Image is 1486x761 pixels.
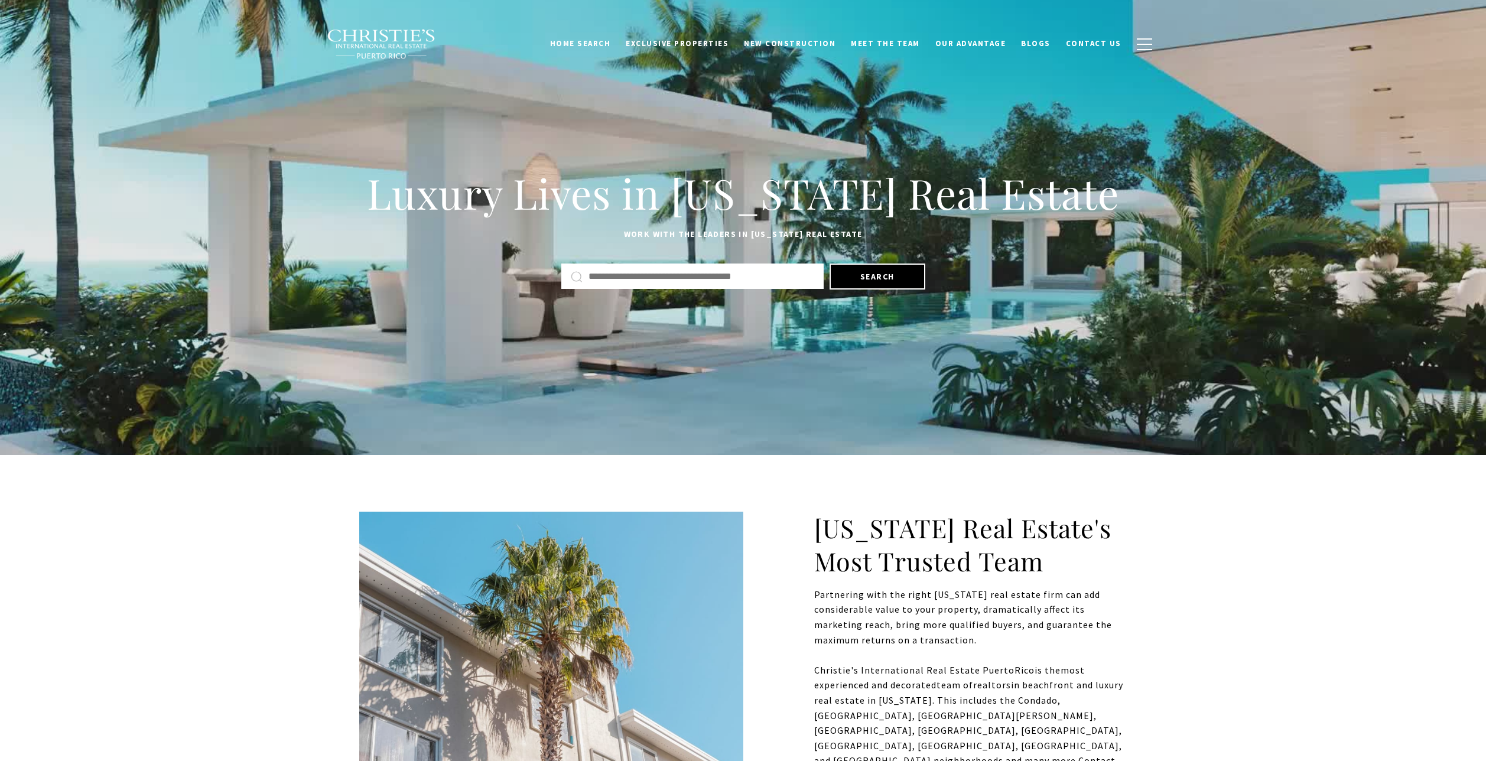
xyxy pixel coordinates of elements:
a: Meet the Team [843,32,928,55]
a: Blogs [1013,32,1058,55]
p: Work with the leaders in [US_STATE] Real Estate [359,227,1127,242]
span: ico [1021,664,1035,676]
a: New Construction [736,32,843,55]
span: Exclusive Properties [626,38,729,48]
span: New Construction [744,38,835,48]
a: Home Search [542,32,619,55]
span: Our Advantage [935,38,1006,48]
h2: [US_STATE] Real Estate's Most Trusted Team [814,512,1127,578]
button: Search [830,264,925,290]
h1: Luxury Lives in [US_STATE] Real Estate [359,167,1127,219]
a: Our Advantage [928,32,1014,55]
img: Christie's International Real Estate black text logo [327,29,437,60]
span: realtors [973,679,1011,691]
span: uerto [989,664,1014,676]
a: Exclusive Properties [618,32,736,55]
span: Blogs [1021,38,1051,48]
span: Contact Us [1066,38,1121,48]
